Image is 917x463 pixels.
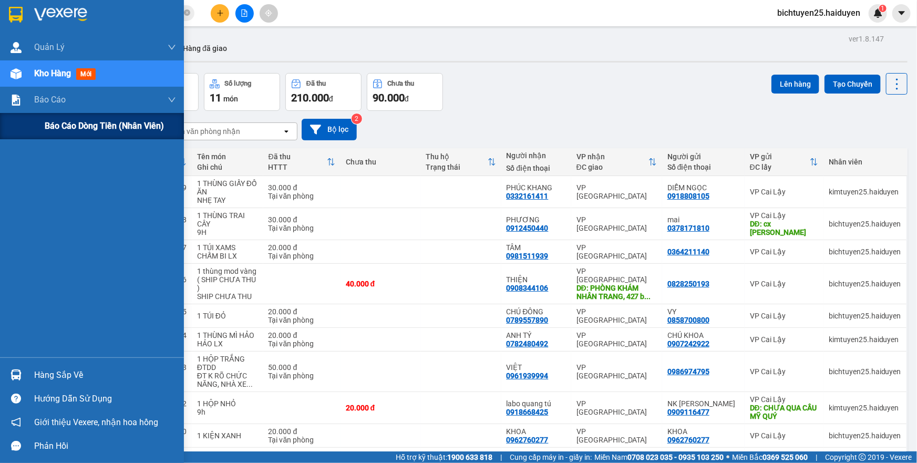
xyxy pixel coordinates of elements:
[667,163,739,171] div: Số điện thoại
[507,436,549,444] div: 0962760277
[667,339,709,348] div: 0907242922
[168,43,176,52] span: down
[732,451,808,463] span: Miền Bắc
[11,42,22,53] img: warehouse-icon
[269,215,335,224] div: 30.000 đ
[507,363,566,372] div: VIỆT
[750,211,818,220] div: VP Cai Lậy
[9,10,25,21] span: Gửi:
[302,119,357,140] button: Bộ lọc
[426,152,488,161] div: Thu hộ
[829,248,901,256] div: bichtuyen25.haiduyen
[90,47,197,61] div: 0789557890
[829,312,901,320] div: bichtuyen25.haiduyen
[667,215,739,224] div: mai
[576,267,657,284] div: VP [GEOGRAPHIC_DATA]
[507,316,549,324] div: 0789557890
[197,312,258,320] div: 1 TÚI ĐỎ
[507,408,549,416] div: 0918668425
[210,91,221,104] span: 11
[223,95,238,103] span: món
[269,192,335,200] div: Tại văn phòng
[769,6,869,19] span: bichtuyen25.haiduyen
[763,453,808,461] strong: 0369 525 060
[388,80,415,87] div: Chưa thu
[571,148,662,176] th: Toggle SortBy
[750,248,818,256] div: VP Cai Lậy
[197,196,258,204] div: NHẸ TAY
[507,275,566,284] div: THIỆN
[34,93,66,106] span: Báo cáo
[576,427,657,444] div: VP [GEOGRAPHIC_DATA]
[576,183,657,200] div: VP [GEOGRAPHIC_DATA]
[269,183,335,192] div: 30.000 đ
[8,69,25,80] span: Rồi :
[829,335,901,344] div: kimtuyen25.haiduyen
[447,453,492,461] strong: 1900 633 818
[507,284,549,292] div: 0908344106
[897,8,906,18] span: caret-down
[576,307,657,324] div: VP [GEOGRAPHIC_DATA]
[726,455,729,459] span: ⚪️
[235,4,254,23] button: file-add
[576,363,657,380] div: VP [GEOGRAPHIC_DATA]
[750,280,818,288] div: VP Cai Lậy
[829,404,901,412] div: kimtuyen25.haiduyen
[329,95,333,103] span: đ
[667,436,709,444] div: 0962760277
[421,148,501,176] th: Toggle SortBy
[667,248,709,256] div: 0364211140
[576,163,648,171] div: ĐC giao
[9,9,83,22] div: VP Cai Lậy
[507,243,566,252] div: TÂM
[197,163,258,171] div: Ghi chú
[667,307,739,316] div: VY
[396,451,492,463] span: Hỗ trợ kỹ thuật:
[346,158,416,166] div: Chưa thu
[667,183,739,192] div: DIỄM NGỌC
[260,4,278,23] button: aim
[291,91,329,104] span: 210.000
[9,34,83,49] div: 0858700800
[346,280,416,288] div: 40.000 đ
[859,454,866,461] span: copyright
[197,152,258,161] div: Tên món
[76,68,96,80] span: mới
[34,367,176,383] div: Hàng sắp về
[507,151,566,160] div: Người nhận
[217,9,224,17] span: plus
[263,148,341,176] th: Toggle SortBy
[285,73,362,111] button: Đã thu210.000đ
[168,96,176,104] span: down
[576,215,657,232] div: VP [GEOGRAPHIC_DATA]
[645,292,651,301] span: ...
[829,431,901,440] div: bichtuyen25.haiduyen
[667,427,739,436] div: KHOA
[892,4,911,23] button: caret-down
[825,75,881,94] button: Tạo Chuyến
[627,453,724,461] strong: 0708 023 035 - 0935 103 250
[269,252,335,260] div: Tại văn phòng
[750,395,818,404] div: VP Cai Lậy
[197,267,258,292] div: 1 thùng mod vàng ( SHIP CHƯA THU )
[576,152,648,161] div: VP nhận
[667,408,709,416] div: 0909116477
[667,280,709,288] div: 0828250193
[197,228,258,236] div: 9H
[197,243,258,260] div: 1 TÚI XAMS CHẤM BI LX
[34,68,71,78] span: Kho hàng
[184,8,190,18] span: close-circle
[879,5,887,12] sup: 1
[34,438,176,454] div: Phản hồi
[11,441,21,451] span: message
[306,80,326,87] div: Đã thu
[269,363,335,372] div: 50.000 đ
[269,331,335,339] div: 20.000 đ
[507,427,566,436] div: KHOA
[90,34,197,47] div: CHÚ ĐÔNG
[269,427,335,436] div: 20.000 đ
[11,417,21,427] span: notification
[197,431,258,440] div: 1 KIỆN XANH
[197,331,258,348] div: 1 THÙNG MÌ HẢO HẢO LX
[197,399,258,408] div: 1 HỘP NHỎ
